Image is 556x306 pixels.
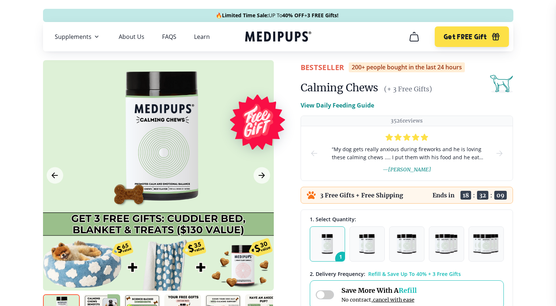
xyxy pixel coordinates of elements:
span: 32 [477,191,488,200]
span: — [PERSON_NAME] [383,166,431,173]
span: 2 . Delivery Frequency: [310,270,365,277]
a: Learn [194,33,210,40]
button: cart [405,28,423,45]
span: No contract, [341,296,417,303]
img: Pack of 5 - Natural Dog Supplements [473,234,499,254]
button: next-slide [495,126,504,181]
a: Medipups [245,30,311,45]
span: Save More With A [341,286,417,295]
button: Next Image [254,167,270,184]
span: Get FREE Gift [444,33,487,41]
button: Supplements [55,32,101,41]
span: 09 [494,191,507,200]
div: 1. Select Quantity: [310,216,504,223]
span: “ My dog gets really anxious during fireworks and he is loving these calming chews .... I put the... [330,145,483,161]
a: FAQS [162,33,176,40]
img: Pack of 3 - Natural Dog Supplements [397,234,416,254]
span: Refill & Save Up To 40% + 3 Free Gifts [368,270,461,277]
p: Ends in [433,192,455,199]
button: Previous Image [47,167,63,184]
span: : [490,192,492,199]
img: Pack of 2 - Natural Dog Supplements [359,234,374,254]
button: Get FREE Gift [435,26,509,47]
div: 200+ people bought in the last 24 hours [349,62,465,72]
button: 1 [310,226,345,262]
span: BestSeller [301,62,344,72]
span: Supplements [55,33,92,40]
span: Refill [399,286,417,295]
button: prev-slide [310,126,319,181]
span: cancel with ease [373,296,415,303]
img: Pack of 4 - Natural Dog Supplements [435,234,458,254]
p: 3 Free Gifts + Free Shipping [320,192,403,199]
h1: Calming Chews [301,81,378,94]
span: 1 [335,252,349,266]
span: (+ 3 Free Gifts) [384,85,432,93]
span: 🔥 UP To + [216,12,338,19]
img: Pack of 1 - Natural Dog Supplements [322,234,333,254]
span: 18 [460,191,471,200]
p: 3526 reviews [391,117,423,124]
a: About Us [119,33,144,40]
p: View Daily Feeding Guide [301,101,374,110]
span: : [473,192,475,199]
